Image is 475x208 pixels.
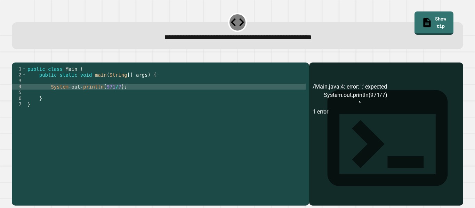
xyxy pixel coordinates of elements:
[414,11,453,35] a: Show tip
[313,83,460,206] div: /Main.java:4: error: ';' expected System.out.println(971/7) ^ 1 error
[12,90,26,95] div: 5
[22,66,26,72] span: Toggle code folding, rows 1 through 7
[12,66,26,72] div: 1
[22,72,26,78] span: Toggle code folding, rows 2 through 6
[12,101,26,107] div: 7
[12,78,26,84] div: 3
[12,95,26,101] div: 6
[12,84,26,90] div: 4
[12,72,26,78] div: 2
